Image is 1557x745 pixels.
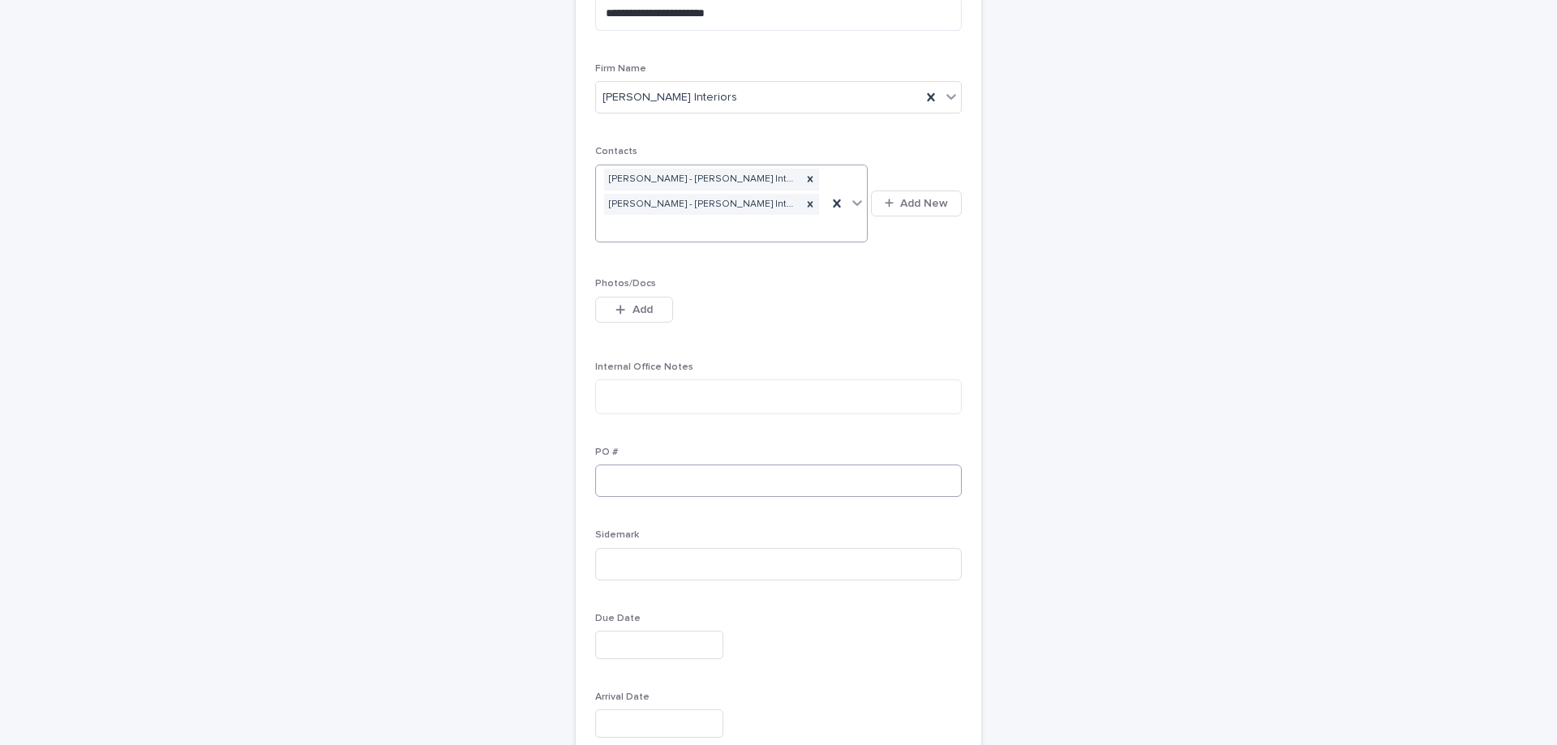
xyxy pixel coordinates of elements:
[595,614,641,623] span: Due Date
[595,530,639,540] span: Sidemark
[595,64,646,74] span: Firm Name
[595,362,693,372] span: Internal Office Notes
[604,169,801,191] div: [PERSON_NAME] - [PERSON_NAME] Interiors
[633,304,653,315] span: Add
[595,447,618,457] span: PO #
[604,194,801,216] div: [PERSON_NAME] - [PERSON_NAME] Interiors
[595,297,673,323] button: Add
[595,279,656,289] span: Photos/Docs
[900,198,948,209] span: Add New
[595,692,650,702] span: Arrival Date
[871,191,962,216] button: Add New
[603,89,737,106] span: [PERSON_NAME] Interiors
[595,147,637,156] span: Contacts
